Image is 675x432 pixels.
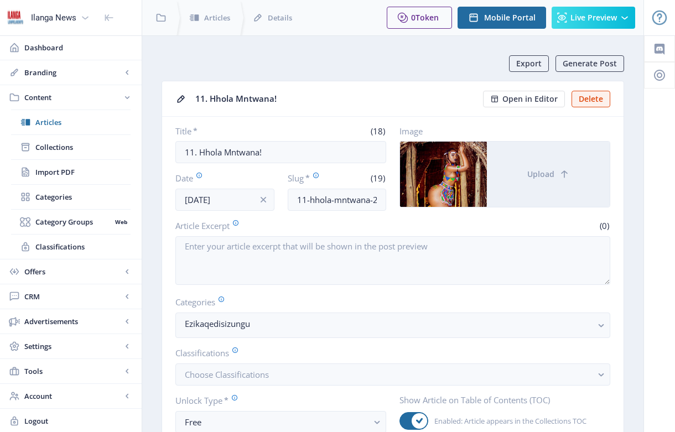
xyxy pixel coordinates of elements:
[369,126,386,137] span: (18)
[7,9,24,27] img: 6e32966d-d278-493e-af78-9af65f0c2223.png
[11,210,131,234] a: Category GroupsWeb
[399,126,601,137] label: Image
[399,394,601,405] label: Show Article on Table of Contents (TOC)
[204,12,230,23] span: Articles
[24,366,122,377] span: Tools
[572,91,610,107] button: Delete
[11,185,131,209] a: Categories
[24,341,122,352] span: Settings
[268,12,292,23] span: Details
[487,142,610,207] button: Upload
[24,266,122,277] span: Offers
[484,13,536,22] span: Mobile Portal
[258,194,269,205] nb-icon: info
[35,216,111,227] span: Category Groups
[516,59,542,68] span: Export
[24,391,122,402] span: Account
[35,191,131,202] span: Categories
[11,160,131,184] a: Import PDF
[111,216,131,227] nb-badge: Web
[11,110,131,134] a: Articles
[175,296,601,308] label: Categories
[175,347,601,359] label: Classifications
[185,317,592,330] nb-select-label: Ezikaqedisizungu
[185,369,269,380] span: Choose Classifications
[175,220,388,232] label: Article Excerpt
[175,313,610,338] button: Ezikaqedisizungu
[288,172,333,184] label: Slug
[563,59,617,68] span: Generate Post
[35,241,131,252] span: Classifications
[458,7,546,29] button: Mobile Portal
[24,415,133,426] span: Logout
[483,91,565,107] button: Open in Editor
[11,135,131,159] a: Collections
[24,92,122,103] span: Content
[24,291,122,302] span: CRM
[288,189,387,211] input: this-is-how-a-slug-looks-like
[195,90,476,107] div: 11. Hhola Mntwana!
[24,42,133,53] span: Dashboard
[369,173,386,184] span: (19)
[175,172,266,184] label: Date
[552,7,635,29] button: Live Preview
[175,189,274,211] input: Publishing Date
[416,12,439,23] span: Token
[387,7,452,29] button: 0Token
[570,13,617,22] span: Live Preview
[24,316,122,327] span: Advertisements
[527,170,554,179] span: Upload
[31,6,76,30] div: Ilanga News
[598,220,610,231] span: (0)
[252,189,274,211] button: info
[35,166,131,178] span: Import PDF
[35,117,131,128] span: Articles
[175,394,377,407] label: Unlock Type
[35,142,131,153] span: Collections
[175,141,386,163] input: Type Article Title ...
[555,55,624,72] button: Generate Post
[502,95,558,103] span: Open in Editor
[175,363,610,386] button: Choose Classifications
[11,235,131,259] a: Classifications
[24,67,122,78] span: Branding
[509,55,549,72] button: Export
[175,126,277,137] label: Title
